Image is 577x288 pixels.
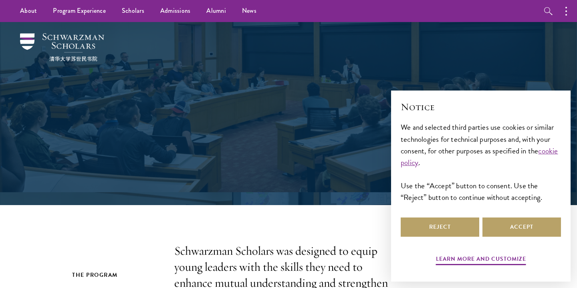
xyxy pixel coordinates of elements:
button: Learn more and customize [436,254,526,266]
button: Reject [401,218,479,237]
button: Accept [482,218,561,237]
img: Schwarzman Scholars [20,33,104,61]
div: We and selected third parties use cookies or similar technologies for technical purposes and, wit... [401,121,561,203]
a: cookie policy [401,145,558,168]
h2: Notice [401,100,561,114]
h2: The Program [72,270,158,280]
